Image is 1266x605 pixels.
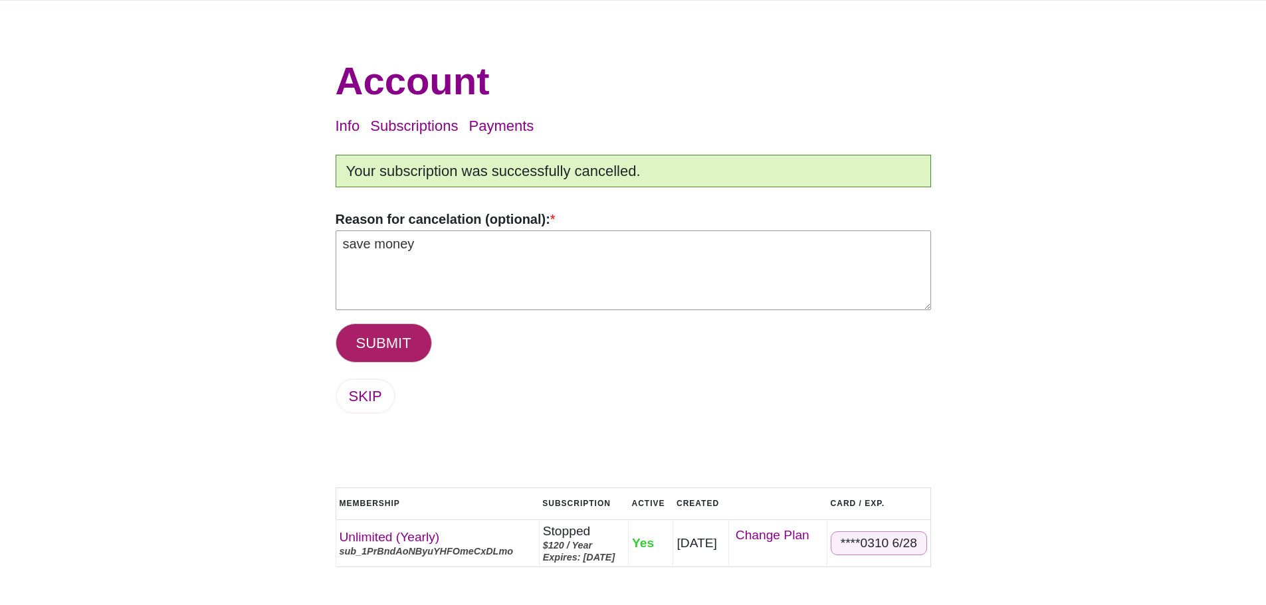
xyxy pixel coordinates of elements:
div: ‌ [732,524,823,562]
th: Subscription [539,487,628,519]
th: Created [673,487,728,519]
div: [DATE] [677,535,724,551]
a: Info [336,118,360,134]
th: Membership [336,487,539,519]
a: Unlimited (Yearly) [340,530,440,544]
a: Payments [469,118,534,134]
div: Expires: [DATE] [543,551,625,563]
span: Yes [632,536,654,550]
th: Active [629,487,673,519]
h1: Account [336,58,931,104]
div: $120 / Year [543,539,625,551]
a: Subscriptions [370,118,458,134]
div: sub_1PrBndAoNByuYHFOmeCxDLmo [340,545,536,557]
th: Card / Exp. [827,487,930,519]
label: Reason for cancelation (optional): [336,211,931,228]
a: SKIP [336,379,395,414]
button: SUBMIT [336,323,432,363]
div: Stopped [543,523,625,539]
div: Your subscription was successfully cancelled. [336,155,931,187]
a: Change Plan [732,524,823,547]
